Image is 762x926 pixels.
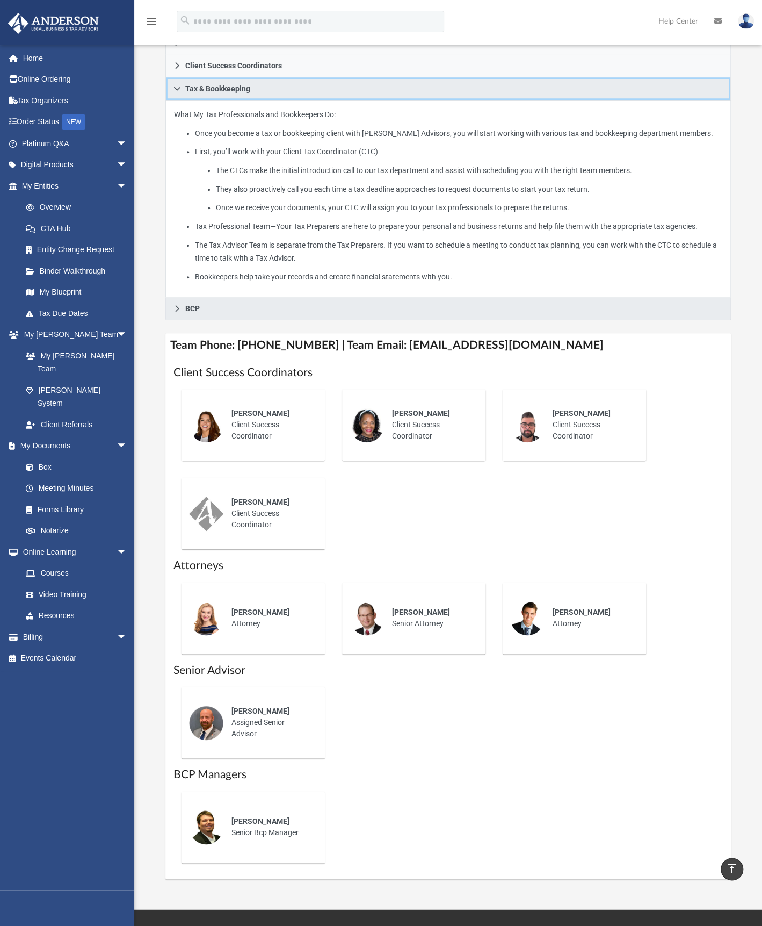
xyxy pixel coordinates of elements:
span: [PERSON_NAME] [231,817,289,825]
span: [PERSON_NAME] [391,608,449,616]
a: Client Referrals [15,414,138,435]
div: Attorney [545,599,638,637]
h1: BCP Managers [173,767,723,783]
div: Attorney [223,599,317,637]
img: thumbnail [350,408,384,442]
span: [PERSON_NAME] [552,608,610,616]
span: [PERSON_NAME] [552,409,610,418]
span: arrow_drop_down [117,324,138,346]
a: Resources [15,605,138,627]
a: Tax Organizers [8,90,143,111]
a: Courses [15,563,138,584]
h1: Attorneys [173,558,723,573]
a: My [PERSON_NAME] Teamarrow_drop_down [8,324,138,346]
h1: Senior Advisor [173,663,723,678]
a: BCP [165,297,730,320]
img: thumbnail [510,601,545,635]
span: arrow_drop_down [117,541,138,563]
a: Platinum Q&Aarrow_drop_down [8,133,143,154]
img: thumbnail [189,408,223,442]
span: arrow_drop_down [117,154,138,176]
span: arrow_drop_down [117,626,138,648]
span: Advisors [185,39,214,46]
i: search [179,15,191,26]
div: Senior Bcp Manager [223,808,317,846]
span: [PERSON_NAME] [231,608,289,616]
img: thumbnail [189,706,223,740]
a: Meeting Minutes [15,478,138,499]
span: arrow_drop_down [117,175,138,197]
img: thumbnail [350,601,384,635]
i: vertical_align_top [725,862,738,875]
a: Home [8,47,143,69]
img: thumbnail [189,810,223,844]
li: Bookkeepers help take your records and create financial statements with you. [195,270,723,284]
div: NEW [62,114,85,130]
a: Notarize [15,520,138,542]
a: My [PERSON_NAME] Team [15,345,133,379]
a: Online Learningarrow_drop_down [8,541,138,563]
h4: Team Phone: [PHONE_NUMBER] | Team Email: [EMAIL_ADDRESS][DOMAIN_NAME] [165,333,730,357]
img: User Pic [738,13,754,29]
a: Forms Library [15,499,133,520]
a: CTA Hub [15,218,143,239]
a: My Entitiesarrow_drop_down [8,175,143,197]
span: [PERSON_NAME] [231,498,289,506]
a: Binder Walkthrough [15,260,143,282]
div: Assigned Senior Advisor [223,698,317,747]
span: [PERSON_NAME] [231,409,289,418]
li: The Tax Advisor Team is separate from the Tax Preparers. If you want to schedule a meeting to con... [195,239,723,265]
a: Order StatusNEW [8,111,143,133]
img: thumbnail [189,601,223,635]
img: thumbnail [189,497,223,531]
a: Events Calendar [8,648,143,669]
li: Once we receive your documents, your CTC will assign you to your tax professionals to prepare the... [216,201,723,214]
div: Client Success Coordinator [384,400,478,449]
a: Entity Change Request [15,239,143,261]
a: menu [145,20,158,28]
span: [PERSON_NAME] [391,409,449,418]
li: The CTCs make the initial introduction call to our tax department and assist with scheduling you ... [216,164,723,177]
span: [PERSON_NAME] [231,707,289,715]
span: BCP [185,305,199,312]
a: Tax & Bookkeeping [165,77,730,101]
a: [PERSON_NAME] System [15,379,138,414]
img: Anderson Advisors Platinum Portal [5,13,102,34]
a: vertical_align_top [721,858,743,880]
a: My Blueprint [15,282,138,303]
a: Tax Due Dates [15,303,143,324]
h1: Client Success Coordinators [173,365,723,381]
li: They also proactively call you each time a tax deadline approaches to request documents to start ... [216,183,723,196]
span: arrow_drop_down [117,133,138,155]
a: Overview [15,197,143,218]
div: Client Success Coordinator [545,400,638,449]
span: Tax & Bookkeeping [185,85,250,92]
i: menu [145,15,158,28]
a: Billingarrow_drop_down [8,626,143,648]
a: My Documentsarrow_drop_down [8,435,138,457]
div: Tax & Bookkeeping [165,101,730,297]
li: Once you become a tax or bookkeeping client with [PERSON_NAME] Advisors, you will start working w... [195,127,723,140]
img: thumbnail [510,408,545,442]
li: Tax Professional Team—Your Tax Preparers are here to prepare your personal and business returns a... [195,220,723,233]
span: arrow_drop_down [117,435,138,457]
div: Client Success Coordinator [223,489,317,538]
div: Client Success Coordinator [223,400,317,449]
p: What My Tax Professionals and Bookkeepers Do: [173,108,722,284]
a: Box [15,456,133,478]
a: Client Success Coordinators [165,54,730,77]
a: Video Training [15,584,133,605]
div: Senior Attorney [384,599,478,637]
a: Digital Productsarrow_drop_down [8,154,143,176]
li: First, you’ll work with your Client Tax Coordinator (CTC) [195,145,723,214]
span: Client Success Coordinators [185,62,281,69]
a: Online Ordering [8,69,143,90]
